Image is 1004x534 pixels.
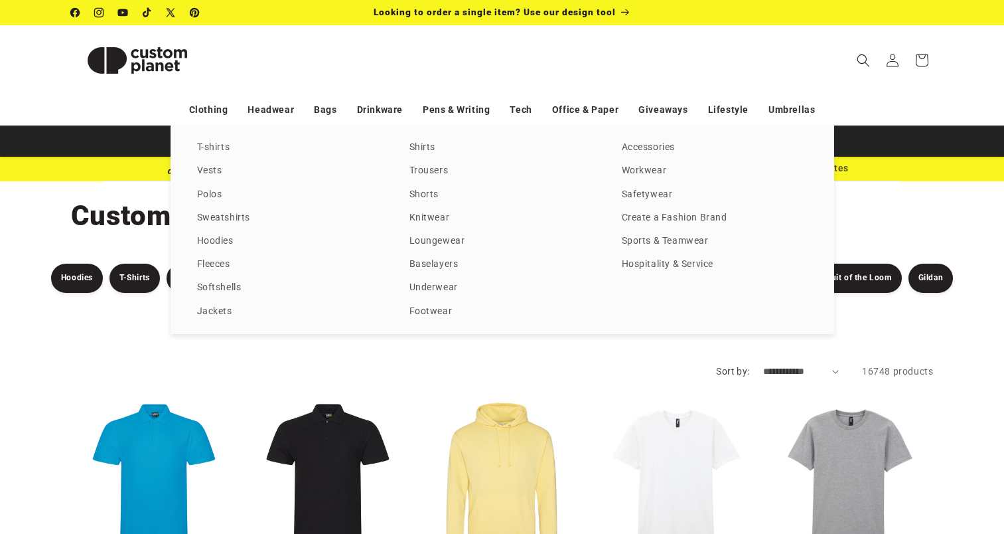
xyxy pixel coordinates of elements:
[622,162,808,180] a: Workwear
[66,25,208,95] a: Custom Planet
[374,7,616,17] span: Looking to order a single item? Use our design tool
[638,98,687,122] a: Giveaways
[409,162,595,180] a: Trousers
[197,232,383,250] a: Hoodies
[862,366,933,377] span: 16748 products
[409,186,595,204] a: Shorts
[409,232,595,250] a: Loungewear
[357,98,403,122] a: Drinkware
[197,256,383,274] a: Fleeces
[197,209,383,227] a: Sweatshirts
[768,98,815,122] a: Umbrellas
[189,98,228,122] a: Clothing
[552,98,618,122] a: Office & Paper
[849,46,878,75] summary: Search
[409,303,595,321] a: Footwear
[622,232,808,250] a: Sports & Teamwear
[622,256,808,274] a: Hospitality & Service
[409,279,595,297] a: Underwear
[197,279,383,297] a: Softshells
[197,303,383,321] a: Jackets
[622,186,808,204] a: Safetywear
[314,98,336,122] a: Bags
[622,209,808,227] a: Create a Fashion Brand
[248,98,294,122] a: Headwear
[622,139,808,157] a: Accessories
[197,186,383,204] a: Polos
[409,139,595,157] a: Shirts
[197,139,383,157] a: T-shirts
[409,256,595,274] a: Baselayers
[423,98,490,122] a: Pens & Writing
[197,162,383,180] a: Vests
[716,366,749,377] label: Sort by:
[708,98,749,122] a: Lifestyle
[510,98,532,122] a: Tech
[409,209,595,227] a: Knitwear
[71,31,204,90] img: Custom Planet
